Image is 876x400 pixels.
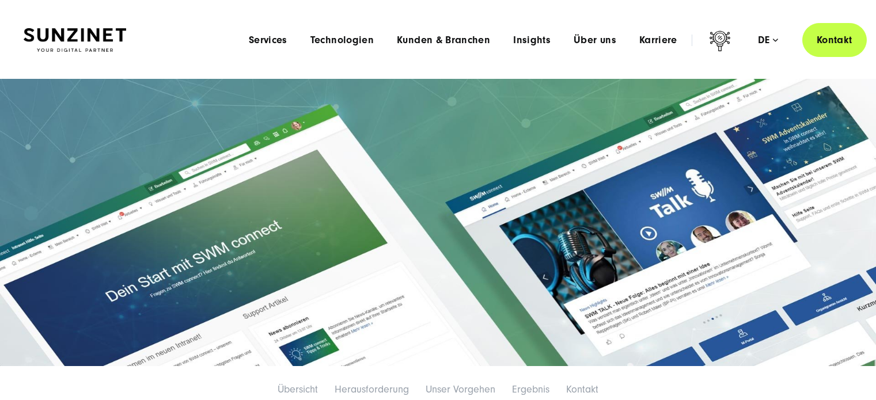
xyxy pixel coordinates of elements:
a: Insights [513,35,551,46]
a: Technologien [310,35,374,46]
div: de [758,35,778,46]
a: Services [249,35,287,46]
a: Kontakt [802,23,867,57]
a: Über uns [574,35,616,46]
a: Herausforderung [335,383,409,395]
a: Karriere [639,35,677,46]
a: Unser Vorgehen [426,383,495,395]
a: Kontakt [566,383,598,395]
a: Kunden & Branchen [397,35,490,46]
a: Übersicht [278,383,318,395]
img: SUNZINET Full Service Digital Agentur [24,28,126,52]
a: Ergebnis [512,383,549,395]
